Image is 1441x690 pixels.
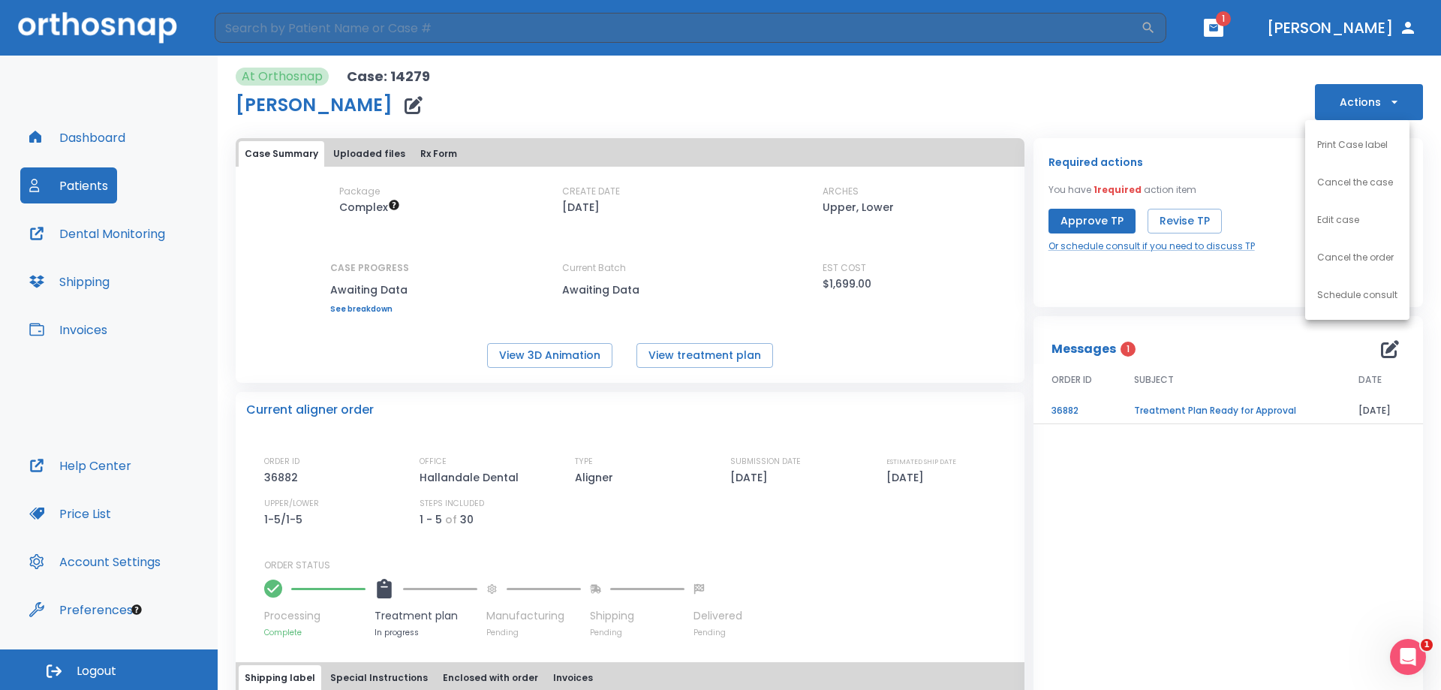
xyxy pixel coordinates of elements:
span: 1 [1421,639,1433,651]
p: Print Case label [1317,138,1388,152]
p: Schedule consult [1317,288,1397,302]
p: Edit case [1317,213,1359,227]
p: Cancel the case [1317,176,1393,189]
p: Cancel the order [1317,251,1394,264]
iframe: Intercom live chat [1390,639,1426,675]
